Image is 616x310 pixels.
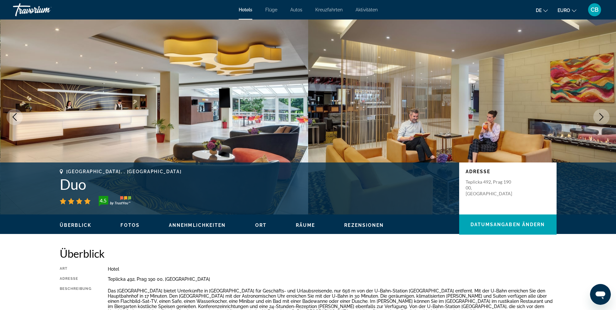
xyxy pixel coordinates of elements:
[265,7,277,12] a: Flüge
[108,277,557,282] div: Teplicka 492, Prag 190 00, [GEOGRAPHIC_DATA]
[290,7,302,12] a: Autos
[593,109,610,125] button: Nächstes Bild
[356,7,378,12] a: Aktivitäten
[120,223,140,228] span: Fotos
[108,266,557,272] div: Hotel
[296,223,315,228] span: Räume
[169,223,226,228] span: Annehmlichkeiten
[99,196,131,206] img: TrustYou Gästebewertungs-Abzeichen
[344,223,384,228] span: Rezensionen
[60,223,92,228] span: Überblick
[590,284,611,305] iframe: Schaltfläche zum Öffnen des Messaging-Fensters
[471,222,545,227] span: Datumsangaben ändern
[60,266,92,272] div: Art
[120,222,140,228] button: Fotos
[344,222,384,228] button: Rezensionen
[60,277,92,282] div: Adresse
[459,214,557,235] button: Datumsangaben ändern
[591,6,598,13] span: CB
[60,247,557,260] h2: Überblick
[296,222,315,228] button: Räume
[466,179,518,197] p: Teplicka 492, Prag 190 00, [GEOGRAPHIC_DATA]
[239,7,252,12] a: Hotels
[315,7,343,12] a: Kreuzfahrten
[60,176,453,193] h1: Duo
[13,1,78,18] a: Travorium
[255,222,267,228] button: Ort
[536,8,542,13] span: De
[97,197,110,204] div: 4.5
[66,169,182,174] span: [GEOGRAPHIC_DATA], , [GEOGRAPHIC_DATA]
[586,3,603,17] button: Benutzermenü
[466,169,550,174] p: Adresse
[558,8,570,13] span: EURO
[60,222,92,228] button: Überblick
[558,6,576,15] button: Währung ändern
[6,109,23,125] button: Vorheriges Bild
[169,222,226,228] button: Annehmlichkeiten
[255,223,267,228] span: Ort
[536,6,548,15] button: Sprache ändern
